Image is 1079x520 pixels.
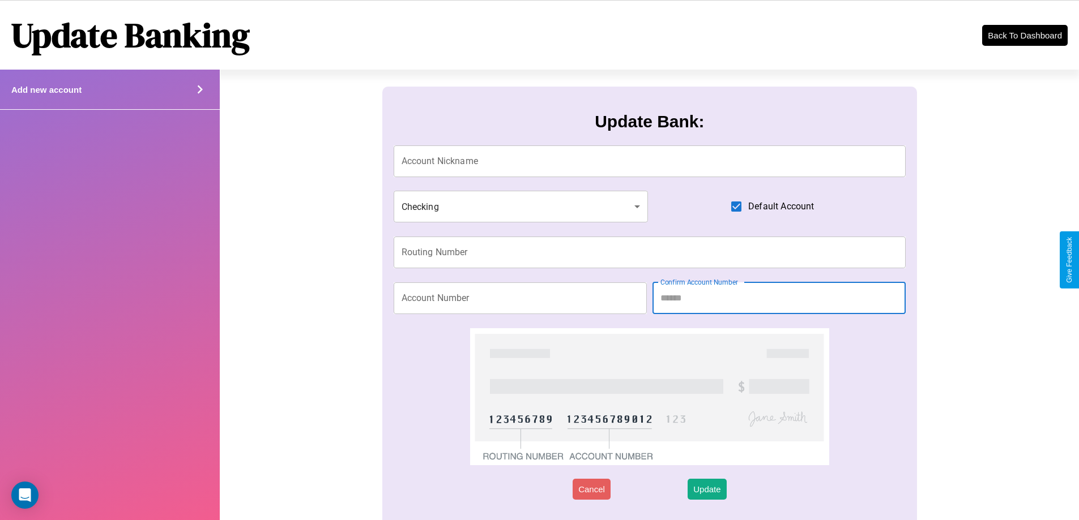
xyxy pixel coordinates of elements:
[1065,237,1073,283] div: Give Feedback
[660,277,738,287] label: Confirm Account Number
[394,191,649,222] div: Checking
[11,12,250,58] h1: Update Banking
[573,479,611,500] button: Cancel
[470,328,829,465] img: check
[595,112,704,131] h3: Update Bank:
[748,200,814,213] span: Default Account
[688,479,726,500] button: Update
[982,25,1068,46] button: Back To Dashboard
[11,482,39,509] div: Open Intercom Messenger
[11,85,82,94] h4: Add new account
